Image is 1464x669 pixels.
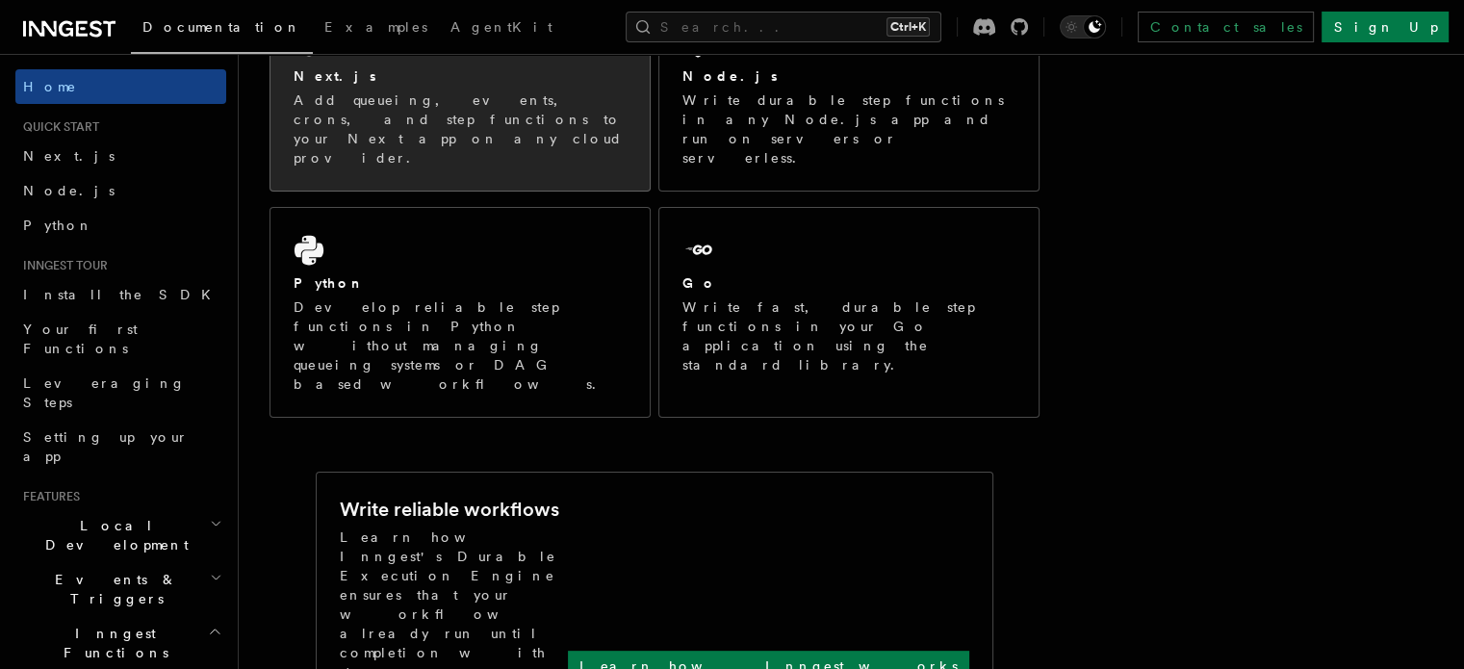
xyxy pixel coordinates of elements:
[15,258,108,273] span: Inngest tour
[324,19,427,35] span: Examples
[23,322,138,356] span: Your first Functions
[23,287,222,302] span: Install the SDK
[15,570,210,608] span: Events & Triggers
[15,277,226,312] a: Install the SDK
[682,66,778,86] h2: Node.js
[15,119,99,135] span: Quick start
[15,139,226,173] a: Next.js
[15,312,226,366] a: Your first Functions
[15,624,208,662] span: Inngest Functions
[23,148,115,164] span: Next.js
[23,183,115,198] span: Node.js
[15,562,226,616] button: Events & Triggers
[626,12,941,42] button: Search...Ctrl+K
[15,508,226,562] button: Local Development
[294,273,365,293] h2: Python
[313,6,439,52] a: Examples
[23,218,93,233] span: Python
[294,90,627,167] p: Add queueing, events, crons, and step functions to your Next app on any cloud provider.
[270,207,651,418] a: PythonDevelop reliable step functions in Python without managing queueing systems or DAG based wo...
[15,420,226,474] a: Setting up your app
[294,297,627,394] p: Develop reliable step functions in Python without managing queueing systems or DAG based workflows.
[15,366,226,420] a: Leveraging Steps
[450,19,552,35] span: AgentKit
[15,516,210,554] span: Local Development
[439,6,564,52] a: AgentKit
[15,208,226,243] a: Python
[682,273,717,293] h2: Go
[1322,12,1449,42] a: Sign Up
[15,489,80,504] span: Features
[658,207,1040,418] a: GoWrite fast, durable step functions in your Go application using the standard library.
[1060,15,1106,39] button: Toggle dark mode
[1138,12,1314,42] a: Contact sales
[142,19,301,35] span: Documentation
[23,375,186,410] span: Leveraging Steps
[682,90,1015,167] p: Write durable step functions in any Node.js app and run on servers or serverless.
[23,77,77,96] span: Home
[131,6,313,54] a: Documentation
[15,173,226,208] a: Node.js
[15,69,226,104] a: Home
[23,429,189,464] span: Setting up your app
[886,17,930,37] kbd: Ctrl+K
[340,496,559,523] h2: Write reliable workflows
[682,297,1015,374] p: Write fast, durable step functions in your Go application using the standard library.
[294,66,376,86] h2: Next.js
